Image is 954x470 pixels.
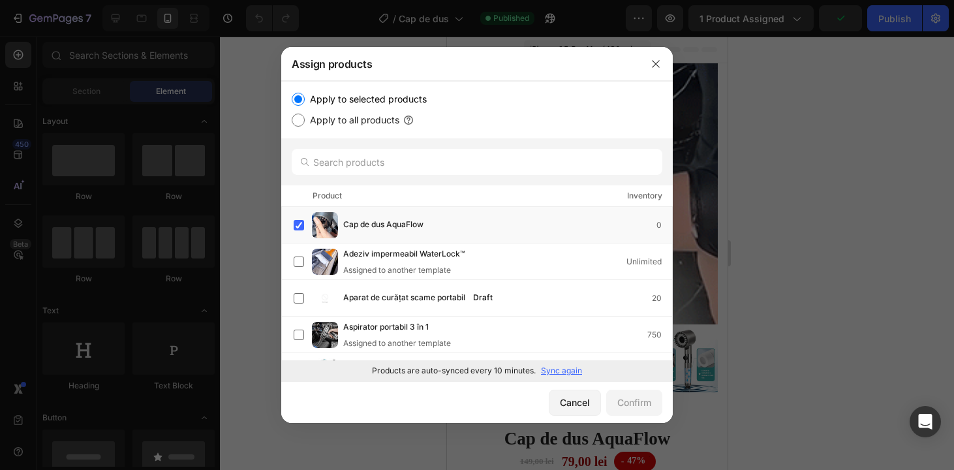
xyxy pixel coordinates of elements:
[172,417,179,433] div: -
[343,247,465,262] span: Adeziv impermeabil WaterLock™
[617,396,651,409] div: Confirm
[312,212,338,238] img: product-img
[343,264,485,276] div: Assigned to another template
[305,91,427,107] label: Apply to selected products
[541,365,582,377] p: Sync again
[114,415,162,435] div: 79,00 lei
[468,291,498,304] div: Draft
[72,418,108,432] div: 149,00 lei
[305,112,399,128] label: Apply to all products
[343,321,429,335] span: Aspirator portabil 3 în 1
[312,358,338,384] img: product-img
[281,81,673,381] div: />
[312,285,338,311] img: product-img
[281,47,639,81] div: Assign products
[652,292,672,305] div: 20
[147,373,199,384] p: 2362+ recenzii
[549,390,601,416] button: Cancel
[910,406,941,437] div: Open Intercom Messenger
[606,390,662,416] button: Confirm
[343,291,465,305] span: Aparat de curățat scame portabil
[343,218,423,232] span: Cap de dus AquaFlow
[656,219,672,232] div: 0
[647,328,672,341] div: 750
[312,322,338,348] img: product-img
[292,149,662,175] input: Search products
[627,189,662,202] div: Inventory
[179,417,200,431] div: 47%
[313,189,342,202] div: Product
[560,396,590,409] div: Cancel
[626,255,672,268] div: Unlimited
[10,390,271,415] h1: Cap de dus AquaFlow
[343,357,444,371] span: Extensie robinet AquaFlex™
[343,337,451,349] div: Assigned to another template
[83,7,186,20] span: iPhone 15 Pro Max ( 430 px)
[372,365,536,377] p: Products are auto-synced every 10 minutes.
[312,249,338,275] img: product-img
